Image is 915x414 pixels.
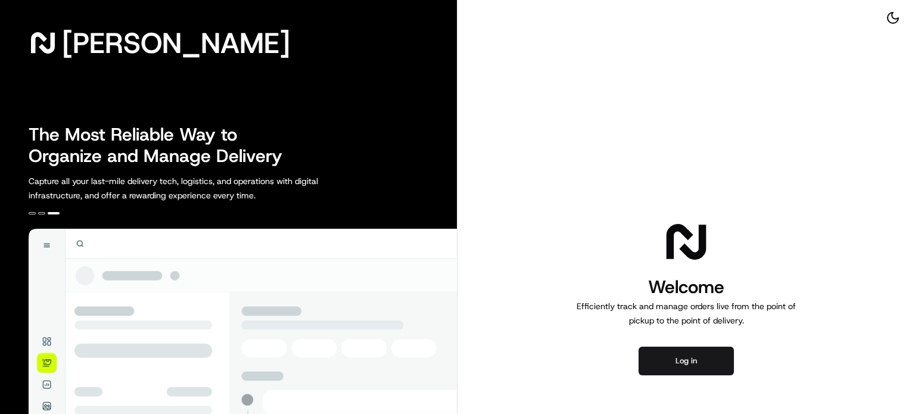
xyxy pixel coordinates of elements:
[29,124,295,167] h2: The Most Reliable Way to Organize and Manage Delivery
[639,347,734,375] button: Log in
[572,275,801,299] h1: Welcome
[572,299,801,328] p: Efficiently track and manage orders live from the point of pickup to the point of delivery.
[29,174,372,203] p: Capture all your last-mile delivery tech, logistics, and operations with digital infrastructure, ...
[62,31,290,55] span: [PERSON_NAME]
